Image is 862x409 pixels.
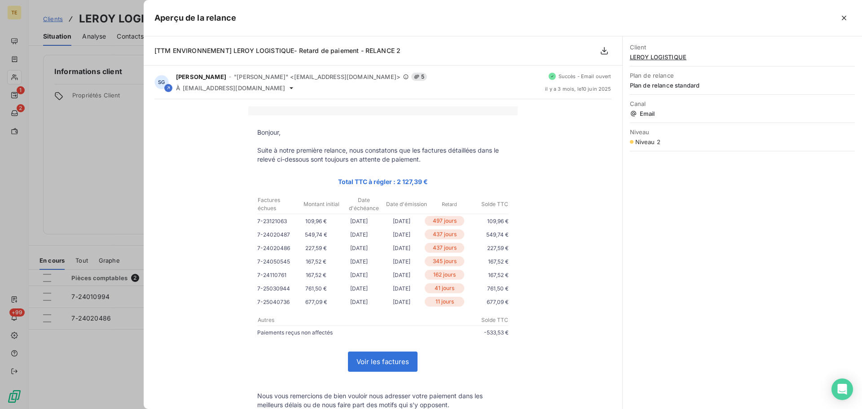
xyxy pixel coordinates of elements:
div: Open Intercom Messenger [831,378,853,400]
p: 497 jours [425,216,464,226]
p: Total TTC à régler : 2 127,39 € [257,176,509,187]
p: 41 jours [425,283,464,293]
span: Niveau 2 [635,138,660,145]
p: 7-24110761 [257,270,295,280]
p: Paiements reçus non affectés [257,328,383,337]
span: Niveau [630,128,855,136]
p: Autres [258,316,383,324]
p: 7-24020486 [257,243,295,253]
span: LEROY LOGISTIQUE [630,53,855,61]
span: [TTM ENVIRONNEMENT] LEROY LOGISTIQUE- Retard de paiement - RELANCE 2 [154,47,400,54]
p: [DATE] [380,284,423,293]
span: Succès - Email ouvert [559,74,611,79]
p: [DATE] [338,230,380,239]
p: 761,50 € [466,284,509,293]
p: 227,59 € [466,243,509,253]
p: Retard [429,200,471,208]
p: Suite à notre première relance, nous constatons que les factures détaillées dans le relevé ci-des... [257,146,509,164]
span: Canal [630,100,855,107]
p: Factures échues [258,196,299,212]
p: [DATE] [338,270,380,280]
p: [DATE] [338,243,380,253]
p: [DATE] [338,297,380,307]
span: Email [630,110,855,117]
p: 7-25030944 [257,284,295,293]
p: 7-24050545 [257,257,295,266]
p: 677,09 € [466,297,509,307]
p: 167,52 € [295,257,338,266]
p: [DATE] [338,216,380,226]
p: 761,50 € [295,284,338,293]
p: Bonjour, [257,128,509,137]
p: 109,96 € [295,216,338,226]
span: 5 [411,73,427,81]
p: 11 jours [425,297,464,307]
a: Voir les factures [348,352,417,371]
p: 227,59 € [295,243,338,253]
p: 109,96 € [466,216,509,226]
p: [DATE] [380,297,423,307]
p: 677,09 € [295,297,338,307]
p: Date d'émission [386,200,427,208]
p: 437 jours [425,229,464,239]
span: "[PERSON_NAME]" <[EMAIL_ADDRESS][DOMAIN_NAME]> [234,73,400,80]
p: 7-23121063 [257,216,295,226]
p: Solde TTC [383,316,508,324]
p: 167,52 € [466,270,509,280]
span: - [229,74,231,79]
span: Plan de relance standard [630,82,855,89]
p: 167,52 € [295,270,338,280]
p: [DATE] [380,257,423,266]
span: il y a 3 mois , le 10 juin 2025 [545,86,611,92]
p: Date d'échéance [343,196,385,212]
p: [DATE] [380,243,423,253]
p: [DATE] [380,270,423,280]
p: [DATE] [380,230,423,239]
p: 345 jours [425,256,464,266]
h5: Aperçu de la relance [154,12,236,24]
span: [EMAIL_ADDRESS][DOMAIN_NAME] [183,84,285,92]
p: 549,74 € [466,230,509,239]
span: À [176,84,180,92]
p: [DATE] [338,284,380,293]
p: 549,74 € [295,230,338,239]
p: [DATE] [338,257,380,266]
p: [DATE] [380,216,423,226]
p: Montant initial [300,200,342,208]
p: 437 jours [425,243,464,253]
p: 7-25040736 [257,297,295,307]
p: -533,53 € [383,328,509,337]
p: 162 jours [425,270,464,280]
p: 167,52 € [466,257,509,266]
span: [PERSON_NAME] [176,73,226,80]
span: Plan de relance [630,72,855,79]
p: Solde TTC [471,200,508,208]
div: SG [154,75,169,89]
span: Client [630,44,855,51]
p: 7-24020487 [257,230,295,239]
